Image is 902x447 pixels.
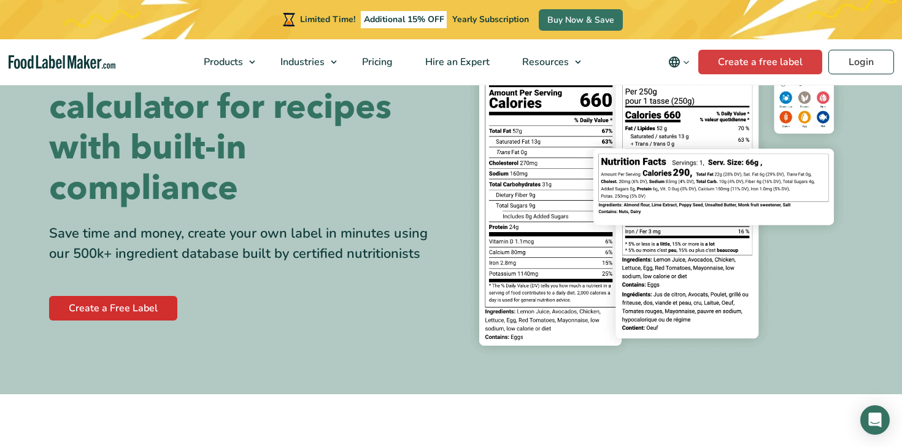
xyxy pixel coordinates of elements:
[698,50,822,74] a: Create a free label
[422,55,491,69] span: Hire an Expert
[506,39,587,85] a: Resources
[860,405,890,435] div: Open Intercom Messenger
[409,39,503,85] a: Hire an Expert
[277,55,326,69] span: Industries
[300,14,355,25] span: Limited Time!
[188,39,261,85] a: Products
[200,55,244,69] span: Products
[539,9,623,31] a: Buy Now & Save
[49,47,442,209] h1: Nutritional value calculator for recipes with built-in compliance
[9,55,116,69] a: Food Label Maker homepage
[518,55,570,69] span: Resources
[346,39,406,85] a: Pricing
[264,39,343,85] a: Industries
[49,296,177,321] a: Create a Free Label
[358,55,394,69] span: Pricing
[660,50,698,74] button: Change language
[828,50,894,74] a: Login
[49,223,442,264] div: Save time and money, create your own label in minutes using our 500k+ ingredient database built b...
[361,11,447,28] span: Additional 15% OFF
[452,14,529,25] span: Yearly Subscription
